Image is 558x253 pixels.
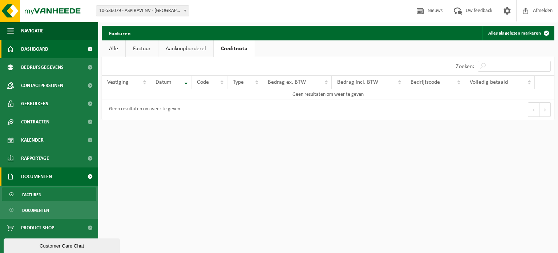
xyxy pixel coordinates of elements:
[102,26,138,40] h2: Facturen
[2,203,96,217] a: Documenten
[96,5,189,16] span: 10-536079 - ASPIRAVI NV - HARELBEKE
[96,6,189,16] span: 10-536079 - ASPIRAVI NV - HARELBEKE
[102,40,125,57] a: Alle
[482,26,554,40] button: Alles als gelezen markeren
[126,40,158,57] a: Factuur
[21,58,64,76] span: Bedrijfsgegevens
[22,203,49,217] span: Documenten
[233,79,244,85] span: Type
[21,167,52,186] span: Documenten
[155,79,171,85] span: Datum
[21,95,48,113] span: Gebruikers
[214,40,255,57] a: Creditnota
[21,149,49,167] span: Rapportage
[337,79,378,85] span: Bedrag incl. BTW
[21,113,49,131] span: Contracten
[539,102,551,117] button: Next
[268,79,306,85] span: Bedrag ex. BTW
[102,89,554,99] td: Geen resultaten om weer te geven
[411,79,440,85] span: Bedrijfscode
[21,131,44,149] span: Kalender
[158,40,213,57] a: Aankoopborderel
[105,103,180,116] div: Geen resultaten om weer te geven
[456,64,474,70] label: Zoeken:
[528,102,539,117] button: Previous
[21,22,44,40] span: Navigatie
[22,188,41,202] span: Facturen
[21,40,48,58] span: Dashboard
[21,76,63,95] span: Contactpersonen
[107,79,129,85] span: Vestiging
[197,79,209,85] span: Code
[470,79,508,85] span: Volledig betaald
[2,187,96,201] a: Facturen
[4,237,121,253] iframe: chat widget
[21,219,54,237] span: Product Shop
